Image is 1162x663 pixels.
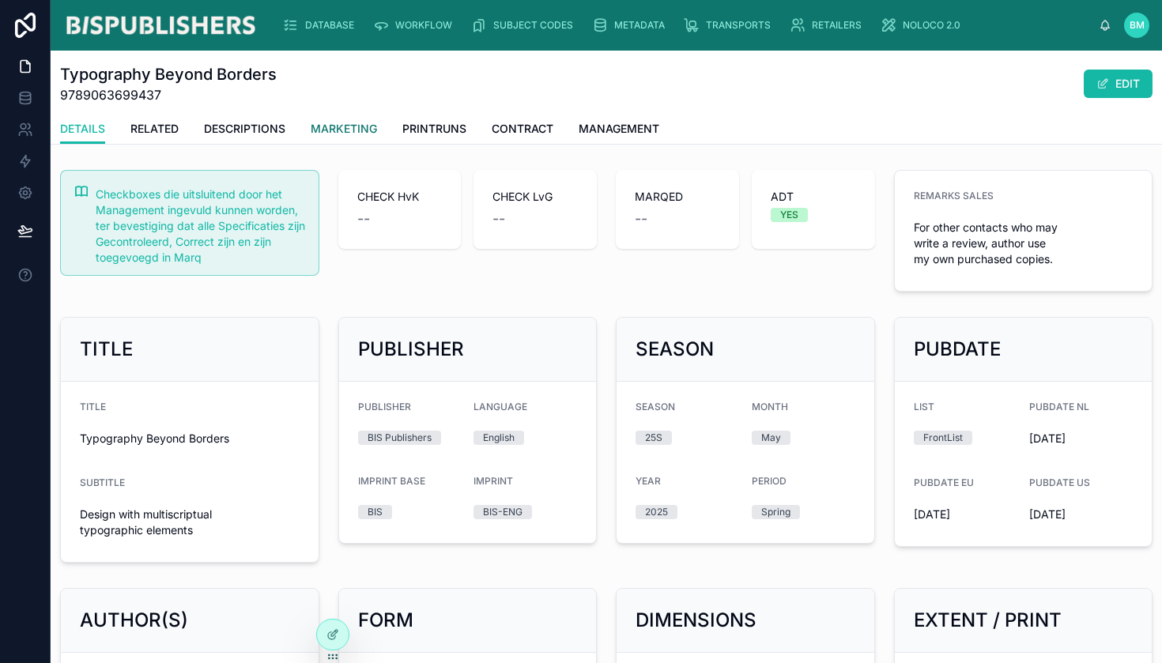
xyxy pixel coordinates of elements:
span: SEASON [636,401,675,412]
span: PERIOD [752,475,787,487]
a: METADATA [587,11,676,40]
span: PUBLISHER [358,401,411,412]
span: Design with multiscriptual typographic elements [80,507,300,538]
span: 9789063699437 [60,85,277,104]
a: TRANSPORTS [679,11,782,40]
span: DESCRIPTIONS [204,121,285,137]
div: 25S [645,431,662,445]
span: REMARKS SALES [914,190,994,202]
span: -- [492,208,505,230]
a: SUBJECT CODES [466,11,584,40]
a: DETAILS [60,115,105,145]
span: CONTRACT [492,121,553,137]
div: English [483,431,515,445]
img: App logo [63,13,258,38]
div: FrontList [923,431,963,445]
div: Spring [761,505,790,519]
h2: PUBDATE [914,337,1001,362]
span: MARQED [635,189,720,205]
span: PUBDATE NL [1029,401,1089,412]
span: DATABASE [305,19,354,32]
span: [DATE] [1029,507,1133,522]
h2: PUBLISHER [358,337,464,362]
div: scrollable content [270,8,1099,43]
span: PRINTRUNS [402,121,466,137]
div: Checkboxes die uitsluitend door het Management ingevuld kunnen worden, ter bevestiging dat alle S... [96,186,306,266]
button: EDIT [1084,70,1153,98]
h2: EXTENT / PRINT [914,608,1062,633]
div: BIS [368,505,383,519]
span: Typography Beyond Borders [80,431,300,446]
span: [DATE] [914,507,1017,522]
a: RELATED [130,115,179,146]
span: LANGUAGE [473,401,527,412]
span: -- [357,208,370,230]
a: PRINTRUNS [402,115,466,146]
span: [DATE] [1029,431,1133,446]
span: METADATA [614,19,665,32]
div: 2025 [645,505,668,519]
span: IMPRINT [473,475,513,487]
span: MONTH [752,401,788,412]
span: MARKETING [311,121,377,137]
a: DATABASE [278,11,365,40]
span: TRANSPORTS [706,19,771,32]
a: DESCRIPTIONS [204,115,285,146]
div: May [761,431,781,445]
span: LIST [914,401,934,412]
span: BM [1130,19,1145,32]
h2: SEASON [636,337,714,362]
span: PUBDATE EU [914,477,974,488]
span: ADT [771,189,856,205]
h2: FORM [358,608,413,633]
a: RETAILERS [785,11,873,40]
span: YEAR [636,475,661,487]
h1: Typography Beyond Borders [60,63,277,85]
a: CONTRACT [492,115,553,146]
h2: DIMENSIONS [636,608,756,633]
span: RETAILERS [812,19,862,32]
span: NOLOCO 2.0 [903,19,960,32]
span: PUBDATE US [1029,477,1090,488]
span: IMPRINT BASE [358,475,425,487]
h2: AUTHOR(S) [80,608,188,633]
a: WORKFLOW [368,11,463,40]
span: MANAGEMENT [579,121,659,137]
span: TITLE [80,401,106,412]
span: DETAILS [60,121,105,137]
span: -- [635,208,647,230]
span: WORKFLOW [395,19,452,32]
span: RELATED [130,121,179,137]
a: MARKETING [311,115,377,146]
div: YES [780,208,798,222]
span: SUBTITLE [80,477,125,488]
a: NOLOCO 2.0 [876,11,971,40]
div: BIS-ENG [483,505,523,519]
h2: TITLE [80,337,133,362]
a: MANAGEMENT [579,115,659,146]
span: CHECK HvK [357,189,443,205]
span: Checkboxes die uitsluitend door het Management ingevuld kunnen worden, ter bevestiging dat alle S... [96,187,305,264]
span: SUBJECT CODES [493,19,573,32]
div: BIS Publishers [368,431,432,445]
span: For other contacts who may write a review, author use my own purchased copies. [914,220,1134,267]
span: CHECK LvG [492,189,578,205]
